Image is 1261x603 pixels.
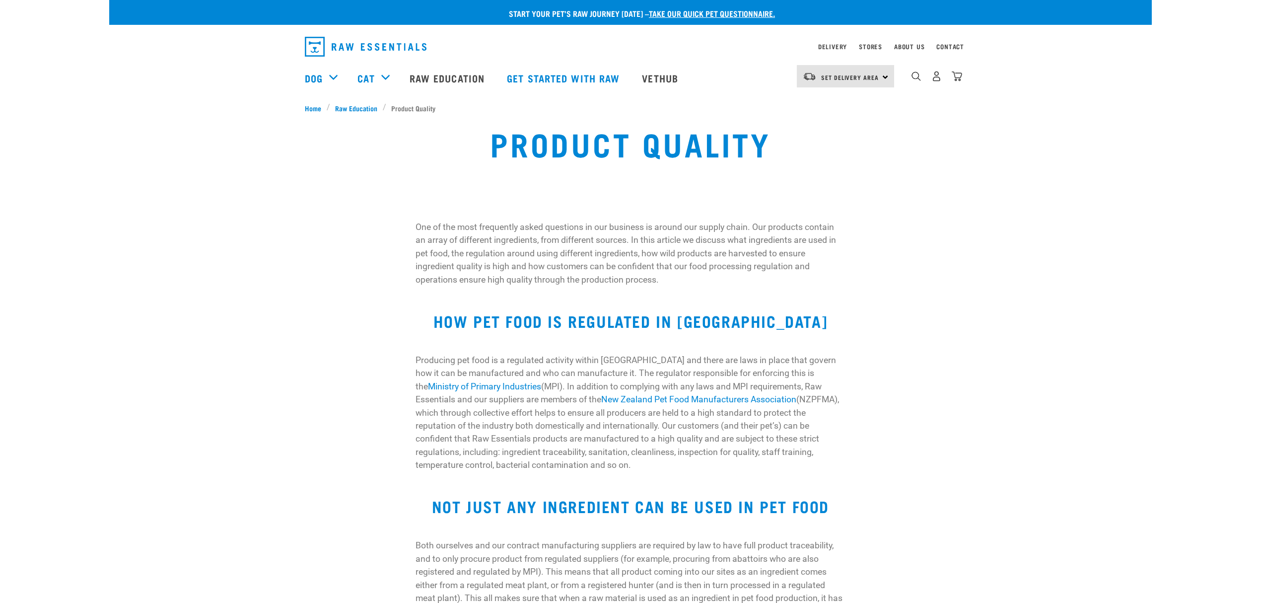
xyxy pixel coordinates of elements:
nav: breadcrumbs [305,103,956,113]
p: Start your pet’s raw journey [DATE] – [117,7,1159,19]
a: Vethub [632,58,691,98]
a: Home [305,103,327,113]
img: user.png [931,71,942,81]
a: Contact [936,45,964,48]
a: Cat [357,71,374,85]
img: Raw Essentials Logo [305,37,426,57]
span: Raw Education [335,103,377,113]
p: One of the most frequently asked questions in our business is around our supply chain. Our produc... [416,221,846,286]
img: home-icon@2x.png [952,71,962,81]
a: About Us [894,45,924,48]
nav: dropdown navigation [297,33,964,61]
a: Get started with Raw [497,58,632,98]
p: Producing pet food is a regulated activity within [GEOGRAPHIC_DATA] and there are laws in place t... [416,354,846,472]
span: Home [305,103,321,113]
img: van-moving.png [803,72,816,81]
a: Ministry of Primary Industries [428,381,541,391]
a: New Zealand Pet Food Manufacturers Association [601,394,796,404]
a: Stores [859,45,882,48]
span: Set Delivery Area [821,75,879,79]
a: Raw Education [400,58,497,98]
a: Delivery [818,45,847,48]
nav: dropdown navigation [109,58,1152,98]
h1: Product Quality [490,125,771,161]
a: Dog [305,71,323,85]
img: home-icon-1@2x.png [911,72,921,81]
h2: HOW PET FOOD IS REGULATED IN [GEOGRAPHIC_DATA] [305,312,956,330]
a: Raw Education [330,103,383,113]
a: take our quick pet questionnaire. [649,11,775,15]
h2: NOT JUST ANY INGREDIENT CAN BE USED IN PET FOOD [305,497,956,515]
